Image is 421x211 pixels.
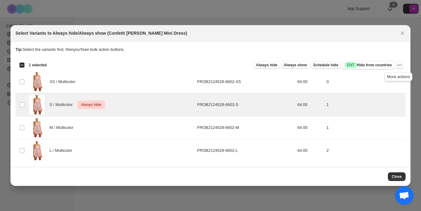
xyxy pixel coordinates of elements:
img: OB2124528_6602_a_3f4d4078-a68a-4f41-b8c5-f09078617a20.jpg [29,95,45,114]
img: OB2124528_6602_a_3f4d4078-a68a-4f41-b8c5-f09078617a20.jpg [29,72,45,91]
span: Always Hide [80,101,103,108]
button: Always hide [254,61,280,69]
button: SuccessENTHide from countries [342,61,394,69]
p: Select the variants first, then you'll see bulk action buttons [15,46,406,53]
td: FROB2124528-6602-L [195,139,295,162]
button: Close [388,172,406,181]
img: OB2124528_6602_a_3f4d4078-a68a-4f41-b8c5-f09078617a20.jpg [29,141,45,160]
td: 64.00 [295,116,324,139]
button: More actions [396,61,403,69]
span: Schedule hide [313,63,338,68]
span: Hide from countries [345,62,392,68]
button: Always show [281,61,309,69]
span: Close [392,174,402,179]
span: S / Multicolor [49,102,76,108]
span: ENT [347,63,354,68]
span: 1 selected [29,63,47,68]
td: 2 [324,139,406,162]
td: 64.00 [295,139,324,162]
h2: Select Variants to Always hide/Always show (Confetti [PERSON_NAME] Mini Dress) [15,30,187,36]
span: Always show [284,63,307,68]
td: FROB2124528-6602-XS [195,70,295,93]
span: XS / Multicolor [49,79,79,85]
span: M / Multicolor [49,125,77,131]
td: 64.00 [295,93,324,116]
span: Always hide [256,63,277,68]
strong: Tip: [15,47,23,52]
span: L / Multicolor [49,147,75,154]
td: FROB2124528-6602-S [195,93,295,116]
td: 1 [324,93,406,116]
td: 1 [324,116,406,139]
button: Close [398,29,407,37]
img: OB2124528_6602_a_3f4d4078-a68a-4f41-b8c5-f09078617a20.jpg [29,118,45,137]
td: 64.00 [295,70,324,93]
td: 0 [324,70,406,93]
button: Schedule hide [311,61,341,69]
div: Open chat [395,186,414,205]
td: FROB2124528-6602-M [195,116,295,139]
